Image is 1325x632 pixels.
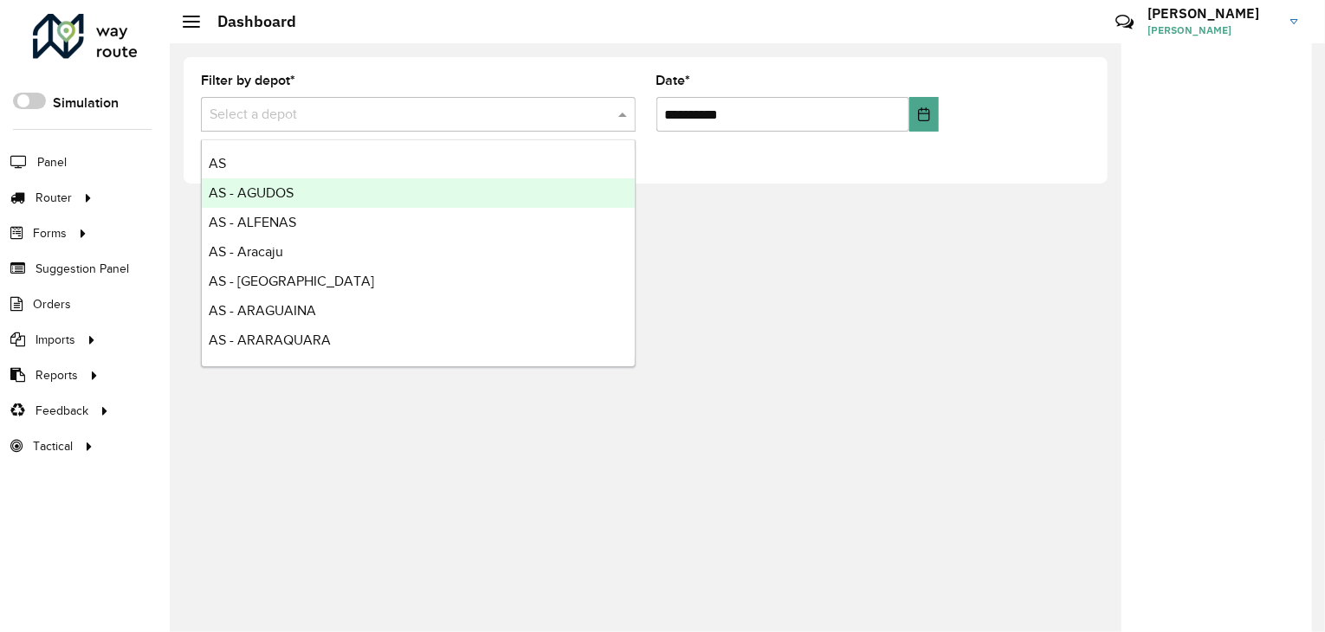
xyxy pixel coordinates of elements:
span: Forms [33,224,67,242]
h2: Dashboard [200,12,296,31]
a: Quick Contact [1106,3,1143,41]
span: AS - ARARAQUARA [209,332,331,347]
span: Orders [33,295,71,313]
span: Tactical [33,437,73,455]
span: Router [36,189,72,207]
span: Panel [37,153,67,171]
label: Simulation [53,93,119,113]
label: Filter by depot [201,70,295,91]
span: [PERSON_NAME] [1147,23,1277,38]
span: Imports [36,331,75,349]
span: Feedback [36,402,88,420]
span: AS - Aracaju [209,244,283,259]
span: Suggestion Panel [36,260,129,278]
span: AS - ALFENAS [209,215,296,229]
label: Date [656,70,691,91]
h3: [PERSON_NAME] [1147,5,1277,22]
span: Reports [36,366,78,384]
span: AS [209,156,226,171]
span: AS - [GEOGRAPHIC_DATA] [209,274,374,288]
span: AS - ARAGUAINA [209,303,316,318]
span: AS - AGUDOS [209,185,294,200]
button: Choose Date [909,97,939,132]
ng-dropdown-panel: Options list [201,139,636,367]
